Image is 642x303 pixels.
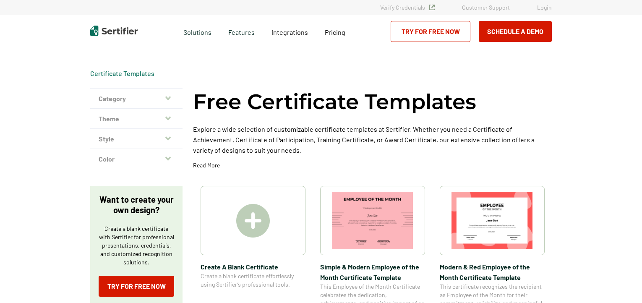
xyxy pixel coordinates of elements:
[183,26,211,37] span: Solutions
[537,4,552,11] a: Login
[90,109,183,129] button: Theme
[451,192,533,249] img: Modern & Red Employee of the Month Certificate Template
[90,89,183,109] button: Category
[320,261,425,282] span: Simple & Modern Employee of the Month Certificate Template
[325,26,345,37] a: Pricing
[193,124,552,155] p: Explore a wide selection of customizable certificate templates at Sertifier. Whether you need a C...
[271,28,308,36] span: Integrations
[201,261,305,272] span: Create A Blank Certificate
[90,149,183,169] button: Color
[325,28,345,36] span: Pricing
[90,129,183,149] button: Style
[391,21,470,42] a: Try for Free Now
[193,88,476,115] h1: Free Certificate Templates
[236,204,270,238] img: Create A Blank Certificate
[99,225,174,266] p: Create a blank certificate with Sertifier for professional presentations, credentials, and custom...
[99,194,174,215] p: Want to create your own design?
[271,26,308,37] a: Integrations
[90,26,138,36] img: Sertifier | Digital Credentialing Platform
[90,69,154,78] span: Certificate Templates
[90,69,154,78] div: Breadcrumb
[201,272,305,289] span: Create a blank certificate effortlessly using Sertifier’s professional tools.
[332,192,413,249] img: Simple & Modern Employee of the Month Certificate Template
[380,4,435,11] a: Verify Credentials
[228,26,255,37] span: Features
[99,276,174,297] a: Try for Free Now
[440,261,545,282] span: Modern & Red Employee of the Month Certificate Template
[193,161,220,170] p: Read More
[462,4,510,11] a: Customer Support
[90,69,154,77] a: Certificate Templates
[429,5,435,10] img: Verified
